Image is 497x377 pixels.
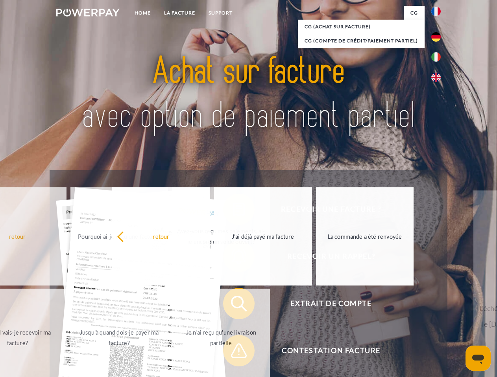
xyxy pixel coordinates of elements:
[431,7,441,16] img: fr
[321,231,409,242] div: La commande a été renvoyée
[219,231,307,242] div: J'ai déjà payé ma facture
[298,20,425,34] a: CG (achat sur facture)
[56,9,120,16] img: logo-powerpay-white.svg
[235,288,427,319] span: Extrait de compte
[202,6,239,20] a: Support
[298,34,425,48] a: CG (Compte de crédit/paiement partiel)
[404,6,425,20] a: CG
[235,335,427,366] span: Contestation Facture
[466,346,491,371] iframe: Bouton de lancement de la fenêtre de messagerie
[117,231,205,242] div: retour
[157,6,202,20] a: LA FACTURE
[75,231,164,242] div: Pourquoi ai-je reçu une facture?
[223,335,428,366] button: Contestation Facture
[223,288,428,319] button: Extrait de compte
[177,327,265,348] div: Je n'ai reçu qu'une livraison partielle
[75,327,164,348] div: Jusqu'à quand dois-je payer ma facture?
[75,38,422,150] img: title-powerpay_fr.svg
[431,32,441,42] img: de
[431,73,441,82] img: en
[128,6,157,20] a: Home
[431,52,441,62] img: it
